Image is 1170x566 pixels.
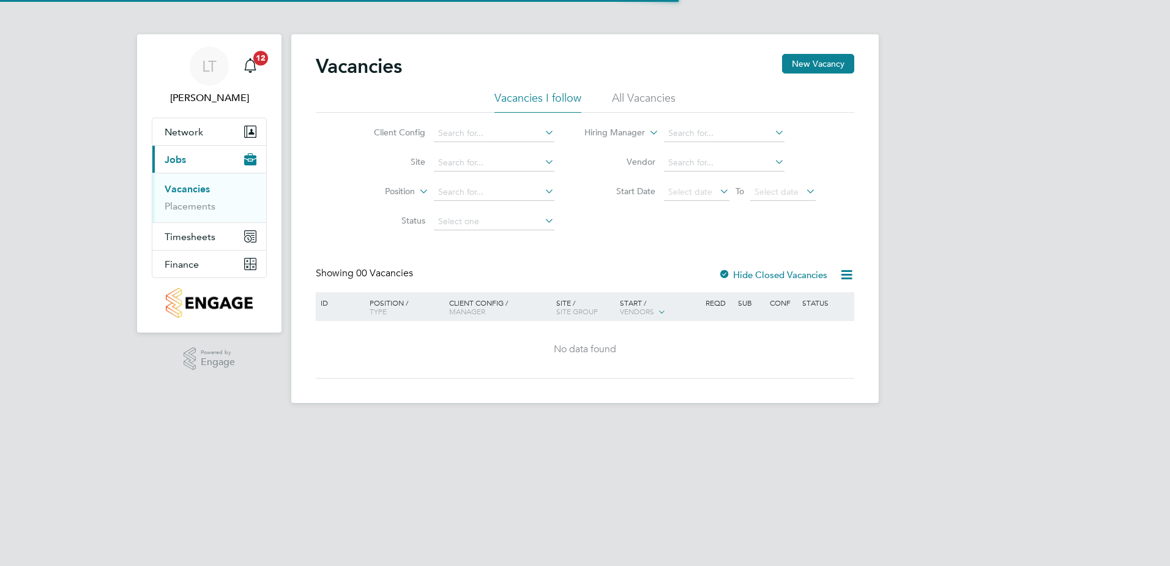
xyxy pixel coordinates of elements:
[165,200,215,212] a: Placements
[166,288,252,318] img: countryside-properties-logo-retina.png
[238,47,263,86] a: 12
[202,58,217,74] span: LT
[345,186,415,198] label: Position
[585,186,655,197] label: Start Date
[152,251,266,277] button: Finance
[799,292,852,313] div: Status
[434,125,554,142] input: Search for...
[184,347,236,371] a: Powered byEngage
[664,154,784,172] input: Search for...
[553,292,617,322] div: Site /
[152,288,267,318] a: Go to home page
[201,347,235,358] span: Powered by
[316,267,415,280] div: Showing
[434,184,554,201] input: Search for...
[718,269,827,281] label: Hide Closed Vacancies
[165,126,203,138] span: Network
[370,306,387,316] span: Type
[782,54,854,74] button: New Vacancy
[556,306,598,316] span: Site Group
[355,127,425,138] label: Client Config
[356,267,413,279] span: 00 Vacancies
[755,186,799,197] span: Select date
[449,306,485,316] span: Manager
[165,154,186,165] span: Jobs
[152,47,267,105] a: LT[PERSON_NAME]
[617,292,702,323] div: Start /
[732,183,748,199] span: To
[355,156,425,167] label: Site
[165,258,199,270] span: Finance
[201,357,235,368] span: Engage
[494,91,581,113] li: Vacancies I follow
[668,186,712,197] span: Select date
[316,54,402,78] h2: Vacancies
[620,306,654,316] span: Vendors
[612,91,676,113] li: All Vacancies
[575,127,645,139] label: Hiring Manager
[735,292,767,313] div: Sub
[152,173,266,222] div: Jobs
[355,215,425,226] label: Status
[585,156,655,167] label: Vendor
[253,51,268,66] span: 12
[767,292,799,313] div: Conf
[446,292,553,322] div: Client Config /
[434,154,554,172] input: Search for...
[165,231,215,243] span: Timesheets
[360,292,446,322] div: Position /
[137,34,281,333] nav: Main navigation
[318,343,852,356] div: No data found
[434,213,554,230] input: Select one
[152,91,267,105] span: Lauren Tracey
[152,118,266,145] button: Network
[165,183,210,195] a: Vacancies
[318,292,360,313] div: ID
[664,125,784,142] input: Search for...
[152,146,266,173] button: Jobs
[152,223,266,250] button: Timesheets
[702,292,734,313] div: Reqd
